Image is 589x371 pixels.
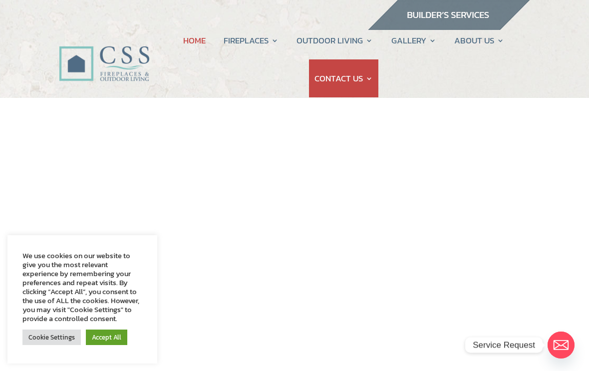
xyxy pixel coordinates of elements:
[22,330,81,345] a: Cookie Settings
[183,21,206,59] a: HOME
[59,21,149,86] img: CSS Fireplaces & Outdoor Living (Formerly Construction Solutions & Supply)- Jacksonville Ormond B...
[548,332,575,359] a: Email
[22,251,142,323] div: We use cookies on our website to give you the most relevant experience by remembering your prefer...
[224,21,279,59] a: FIREPLACES
[454,21,504,59] a: ABOUT US
[296,21,373,59] a: OUTDOOR LIVING
[391,21,436,59] a: GALLERY
[86,330,127,345] a: Accept All
[367,20,530,33] a: builder services construction supply
[314,59,373,97] a: CONTACT US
